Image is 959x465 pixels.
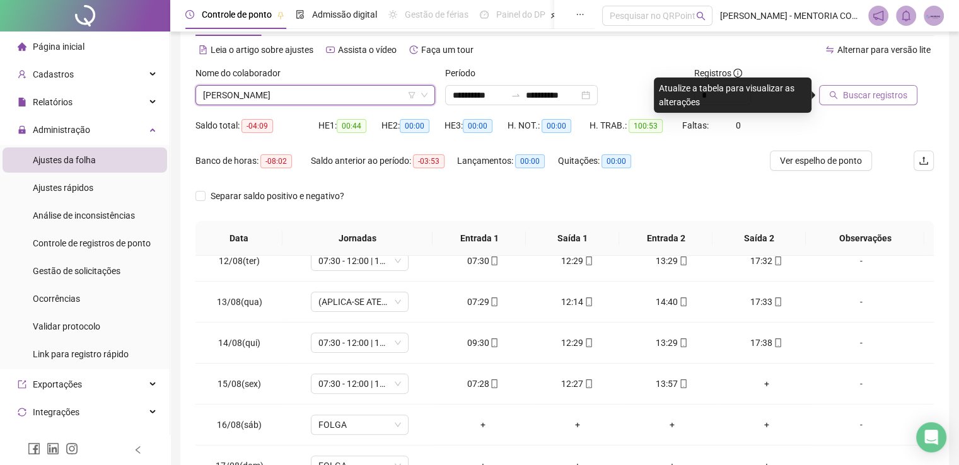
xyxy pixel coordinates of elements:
[446,254,520,268] div: 07:30
[843,88,907,102] span: Buscar registros
[421,91,428,99] span: down
[736,120,741,130] span: 0
[202,9,272,20] span: Controle de ponto
[480,10,489,19] span: dashboard
[463,119,492,133] span: 00:00
[780,154,862,168] span: Ver espelho de ponto
[816,231,914,245] span: Observações
[635,295,709,309] div: 14:40
[18,42,26,51] span: home
[806,221,924,256] th: Observações
[66,442,78,455] span: instagram
[720,9,861,23] span: [PERSON_NAME] - MENTORIA CONSULTORIA EMPRESARIAL LTDA
[445,118,508,133] div: HE 3:
[195,154,311,168] div: Banco de horas:
[729,418,804,432] div: +
[558,154,650,168] div: Quitações:
[678,338,688,347] span: mobile
[211,45,313,55] span: Leia o artigo sobre ajustes
[409,45,418,54] span: history
[219,256,260,266] span: 12/08(ter)
[33,97,73,107] span: Relatórios
[18,70,26,79] span: user-add
[33,238,151,248] span: Controle de registros de ponto
[916,422,946,452] div: Open Intercom Messenger
[318,374,401,393] span: 07:30 - 12:00 | 13:30 - 17:00
[33,294,80,304] span: Ocorrências
[583,256,593,265] span: mobile
[823,295,898,309] div: -
[542,119,571,133] span: 00:00
[508,118,590,133] div: H. NOT.:
[654,77,811,113] div: Atualize a tabela para visualizar as alterações
[33,321,100,331] span: Validar protocolo
[576,10,584,19] span: ellipsis
[446,377,520,391] div: 07:28
[218,379,261,389] span: 15/08(sex)
[318,118,381,133] div: HE 1:
[33,349,129,359] span: Link para registro rápido
[318,333,401,352] span: 07:30 - 12:00 | 13:00 - 17:30
[318,292,401,311] span: (APLICA-SE ATESTADO)
[823,336,898,350] div: -
[696,11,706,21] span: search
[312,9,377,20] span: Admissão digital
[33,266,120,276] span: Gestão de solicitações
[825,45,834,54] span: swap
[433,221,526,256] th: Entrada 1
[318,415,401,434] span: FOLGA
[405,9,468,20] span: Gestão de férias
[33,379,82,389] span: Exportações
[18,98,26,106] span: file
[47,442,59,455] span: linkedin
[678,379,688,388] span: mobile
[694,66,742,80] span: Registros
[729,377,804,391] div: +
[388,10,397,19] span: sun
[195,118,318,133] div: Saldo total:
[199,45,207,54] span: file-text
[33,407,79,417] span: Integrações
[729,336,804,350] div: 17:38
[712,221,806,256] th: Saída 2
[241,119,273,133] span: -04:09
[682,120,711,130] span: Faltas:
[489,379,499,388] span: mobile
[445,66,484,80] label: Período
[489,297,499,306] span: mobile
[678,297,688,306] span: mobile
[583,297,593,306] span: mobile
[18,408,26,416] span: sync
[837,45,931,55] span: Alternar para versão lite
[195,66,289,80] label: Nome do colaborador
[203,86,427,105] span: RHAYRA DA SILVA SANTOS
[829,91,838,100] span: search
[446,295,520,309] div: 07:29
[457,154,558,168] div: Lançamentos:
[729,295,804,309] div: 17:33
[900,10,912,21] span: bell
[511,90,521,100] span: swap-right
[496,9,545,20] span: Painel do DP
[318,251,401,270] span: 07:30 - 12:00 | 13:00 - 17:30
[408,91,416,99] span: filter
[33,155,96,165] span: Ajustes da folha
[400,119,429,133] span: 00:00
[770,151,872,171] button: Ver espelho de ponto
[18,125,26,134] span: lock
[260,154,292,168] span: -08:02
[540,418,615,432] div: +
[338,45,397,55] span: Assista o vídeo
[33,183,93,193] span: Ajustes rápidos
[381,118,445,133] div: HE 2:
[217,420,262,430] span: 16/08(sáb)
[526,221,619,256] th: Saída 1
[489,256,499,265] span: mobile
[218,338,260,348] span: 14/08(qui)
[823,418,898,432] div: -
[635,377,709,391] div: 13:57
[28,442,40,455] span: facebook
[195,221,282,256] th: Data
[550,11,558,19] span: pushpin
[583,338,593,347] span: mobile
